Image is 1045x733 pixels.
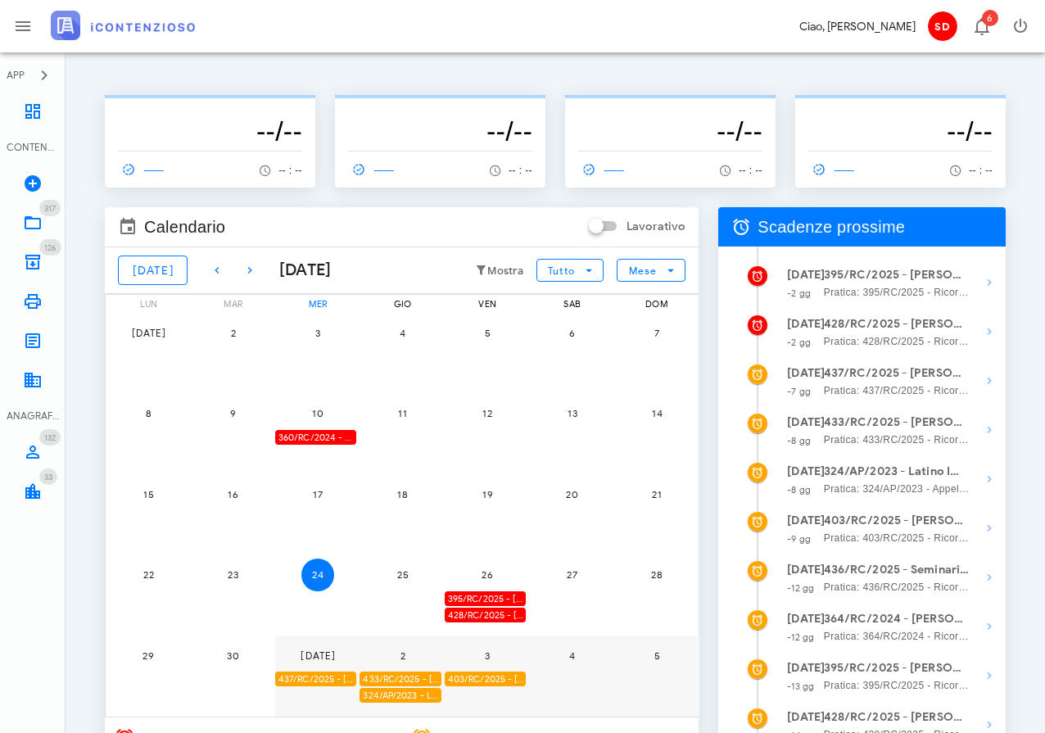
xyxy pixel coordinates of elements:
button: 7 [640,316,673,349]
button: 29 [132,639,165,672]
span: Distintivo [982,10,998,26]
button: 18 [387,477,419,510]
div: CONTENZIOSO [7,140,59,155]
small: -8 gg [787,435,811,446]
span: 16 [217,488,250,500]
div: 395/RC/2025 - [PERSON_NAME] - Invio Memorie per Udienza [445,591,526,607]
button: [DATE] [118,256,188,285]
button: Mostra dettagli [973,463,1006,495]
button: Mostra dettagli [973,364,1006,397]
strong: 436/RC/2025 - Seminario Vescovile Di Noto - Inviare Ricorso [824,561,970,579]
div: sab [529,295,614,313]
div: 433/RC/2025 - [PERSON_NAME] - Inviare Ricorso [360,672,441,687]
div: 324/AP/2023 - Latino Impianti Snc - Inviare Memorie per Udienza [360,688,441,704]
span: Pratica: 437/RC/2025 - Ricorso contro REGIONE [GEOGRAPHIC_DATA] ASS ECONOMICO TASSE AUTO, Agenzia... [824,382,970,399]
button: 8 [132,397,165,430]
button: Mostra dettagli [973,659,1006,692]
button: 21 [640,477,673,510]
button: 22 [132,559,165,591]
span: 30 [217,649,250,662]
button: 3 [471,639,504,672]
div: mer [275,295,360,313]
span: [DATE] [130,327,166,339]
span: 19 [471,488,504,500]
div: gio [360,295,445,313]
button: Mostra dettagli [973,315,1006,348]
span: 18 [387,488,419,500]
p: -------------- [118,102,302,115]
button: 24 [301,559,334,591]
strong: [DATE] [787,366,825,380]
span: 29 [132,649,165,662]
span: ------ [118,162,165,177]
span: [DATE] [300,649,336,662]
strong: [DATE] [787,464,825,478]
span: Pratica: 428/RC/2025 - Ricorso contro Agenzia Entrate Riscossione, Comune Di Ispica (Udienza) [824,333,970,350]
span: 3 [301,327,334,339]
span: Scadenze prossime [758,214,905,240]
h3: --/-- [118,115,302,147]
span: Pratica: 436/RC/2025 - Ricorso contro Comune Di Noto, Agenzia delle Entrate Riscossione [824,579,970,595]
span: 6 [556,327,589,339]
span: ------ [808,162,856,177]
span: Distintivo [39,468,57,485]
span: 10 [301,407,334,419]
div: 360/RC/2024 - Rosario Amore - Impugnare la Decisione del Giudice [275,430,356,446]
button: Mostra dettagli [973,414,1006,446]
span: -- : -- [739,165,762,176]
button: 17 [301,477,334,510]
button: Mostra dettagli [973,610,1006,643]
strong: [DATE] [787,661,825,675]
button: Mese [617,259,685,282]
label: Lavorativo [627,219,685,235]
strong: 403/RC/2025 - [PERSON_NAME] - Invio Memorie per Udienza [824,512,970,530]
small: -8 gg [787,484,811,495]
span: 8 [132,407,165,419]
button: 10 [301,397,334,430]
div: 437/RC/2025 - [PERSON_NAME] - Inviare Ricorso [275,672,356,687]
span: 5 [640,649,673,662]
button: 30 [217,639,250,672]
small: -7 gg [787,386,811,397]
span: ------ [348,162,396,177]
span: 2 [387,649,419,662]
button: Tutto [536,259,604,282]
span: Pratica: 403/RC/2025 - Ricorso contro Agenzia Delle Entrate D. P. Di [GEOGRAPHIC_DATA], Agenzia D... [824,530,970,546]
button: Mostra dettagli [973,561,1006,594]
img: logo-text-2x.png [51,11,195,40]
span: -- : -- [509,165,532,176]
button: 15 [132,477,165,510]
button: 19 [471,477,504,510]
span: Pratica: 364/RC/2024 - Ricorso contro Agenzia Delle Entrate D. P. Di [GEOGRAPHIC_DATA], Agenzia d... [824,628,970,645]
strong: 395/RC/2025 - [PERSON_NAME] - Presentarsi in Udienza [824,659,970,677]
button: Distintivo [961,7,1001,46]
button: 27 [556,559,589,591]
strong: [DATE] [787,710,825,724]
p: -------------- [578,102,762,115]
a: ------ [808,158,862,181]
button: [DATE] [301,639,334,672]
span: Pratica: 324/AP/2023 - Appello contro Agenzia Delle Entrate D. P. Di [GEOGRAPHIC_DATA], Agenzia d... [824,481,970,497]
span: 11 [387,407,419,419]
span: Calendario [144,214,225,240]
span: 17 [301,488,334,500]
button: 25 [387,559,419,591]
span: 2 [217,327,250,339]
button: Mostra dettagli [973,512,1006,545]
div: dom [614,295,699,313]
strong: [DATE] [787,317,825,331]
span: 7 [640,327,673,339]
button: 4 [387,316,419,349]
button: 14 [640,397,673,430]
strong: [DATE] [787,514,825,527]
button: 23 [217,559,250,591]
span: 13 [556,407,589,419]
span: -- : -- [278,165,302,176]
div: 403/RC/2025 - [PERSON_NAME] - Invio Memorie per Udienza [445,672,526,687]
small: -13 gg [787,681,814,692]
button: 2 [387,639,419,672]
button: 16 [217,477,250,510]
span: Distintivo [39,200,61,216]
button: 26 [471,559,504,591]
span: 25 [387,568,419,581]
